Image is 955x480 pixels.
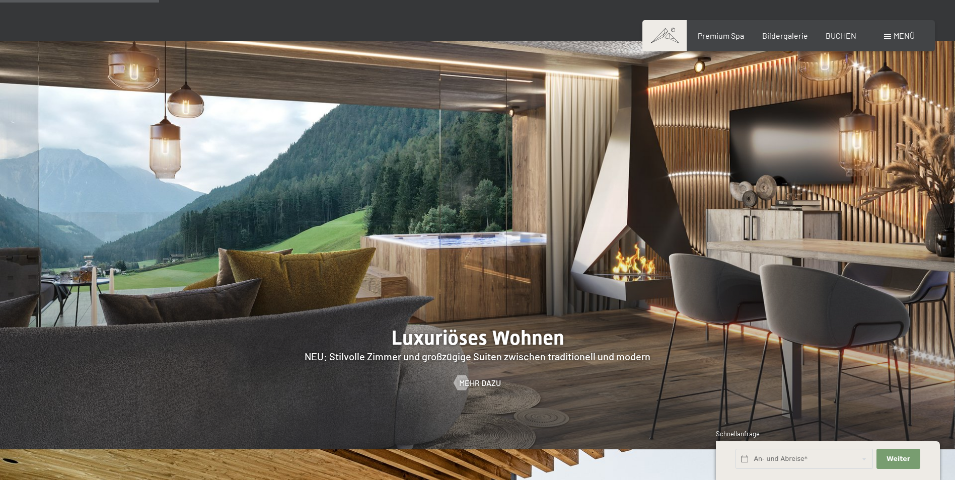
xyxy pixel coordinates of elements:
[876,449,920,469] button: Weiter
[762,31,808,40] a: Bildergalerie
[459,377,501,388] span: Mehr dazu
[887,454,910,463] span: Weiter
[894,31,915,40] span: Menü
[826,31,856,40] a: BUCHEN
[716,430,760,438] span: Schnellanfrage
[454,377,501,388] a: Mehr dazu
[698,31,744,40] a: Premium Spa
